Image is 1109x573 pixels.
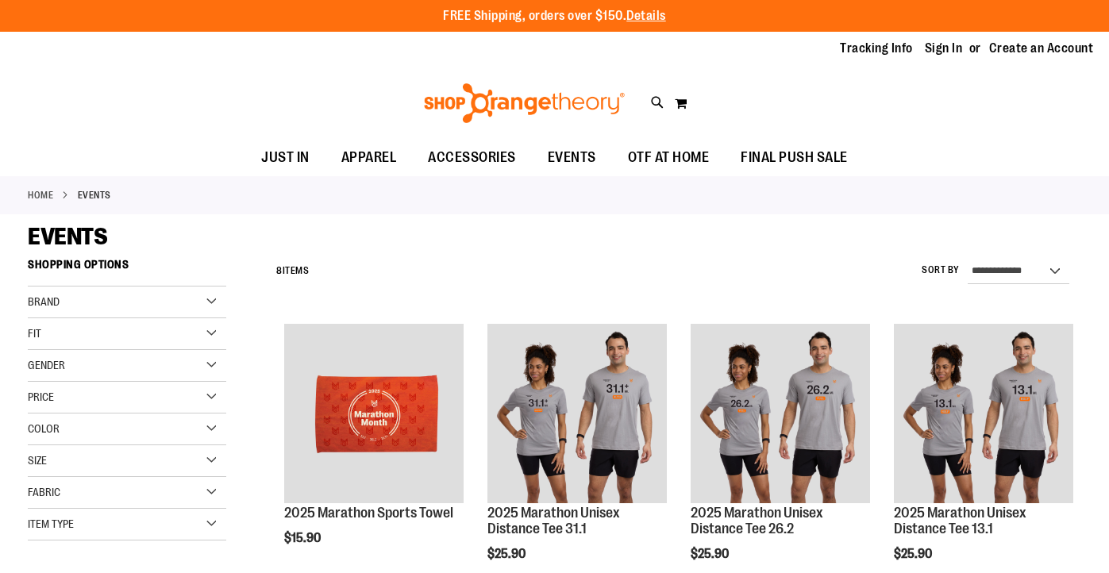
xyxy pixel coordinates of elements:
[341,140,397,175] span: APPAREL
[626,9,666,23] a: Details
[428,140,516,175] span: ACCESSORIES
[28,359,65,371] span: Gender
[691,324,870,506] a: 2025 Marathon Unisex Distance Tee 26.2
[487,324,667,506] a: 2025 Marathon Unisex Distance Tee 31.1
[28,251,226,286] strong: Shopping Options
[691,505,823,536] a: 2025 Marathon Unisex Distance Tee 26.2
[28,390,54,403] span: Price
[840,40,913,57] a: Tracking Info
[487,324,667,503] img: 2025 Marathon Unisex Distance Tee 31.1
[548,140,596,175] span: EVENTS
[276,259,309,283] h2: Items
[925,40,963,57] a: Sign In
[487,505,620,536] a: 2025 Marathon Unisex Distance Tee 31.1
[989,40,1094,57] a: Create an Account
[28,422,60,435] span: Color
[691,324,870,503] img: 2025 Marathon Unisex Distance Tee 26.2
[28,454,47,467] span: Size
[443,7,666,25] p: FREE Shipping, orders over $150.
[894,324,1073,503] img: 2025 Marathon Unisex Distance Tee 13.1
[894,505,1026,536] a: 2025 Marathon Unisex Distance Tee 13.1
[725,140,864,176] a: FINAL PUSH SALE
[412,140,532,176] a: ACCESSORIES
[612,140,726,176] a: OTF AT HOME
[628,140,710,175] span: OTF AT HOME
[894,324,1073,506] a: 2025 Marathon Unisex Distance Tee 13.1
[245,140,325,176] a: JUST IN
[276,265,283,276] span: 8
[284,531,323,545] span: $15.90
[691,547,731,561] span: $25.90
[487,547,528,561] span: $25.90
[532,140,612,175] a: EVENTS
[284,505,453,521] a: 2025 Marathon Sports Towel
[28,486,60,498] span: Fabric
[28,295,60,308] span: Brand
[325,140,413,176] a: APPAREL
[284,324,464,506] a: 2025 Marathon Sports Towel
[922,263,960,277] label: Sort By
[261,140,310,175] span: JUST IN
[284,324,464,503] img: 2025 Marathon Sports Towel
[422,83,627,123] img: Shop Orangetheory
[78,188,111,202] strong: EVENTS
[741,140,848,175] span: FINAL PUSH SALE
[28,517,74,530] span: Item Type
[28,188,53,202] a: Home
[28,327,41,340] span: Fit
[894,547,934,561] span: $25.90
[28,223,107,250] span: EVENTS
